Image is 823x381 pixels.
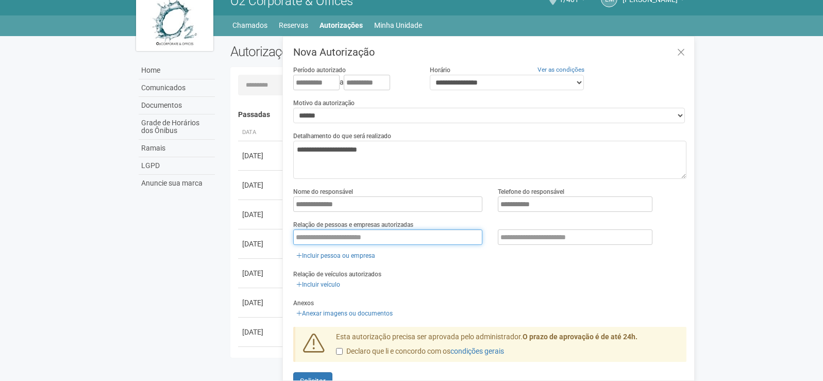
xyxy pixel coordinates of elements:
div: [DATE] [242,239,280,249]
div: [DATE] [242,268,280,278]
label: Nome do responsável [293,187,353,196]
a: Incluir pessoa ou empresa [293,250,378,261]
div: [DATE] [242,209,280,220]
a: Documentos [139,97,215,114]
div: Esta autorização precisa ser aprovada pelo administrador. [328,332,687,362]
label: Relação de veículos autorizados [293,270,381,279]
div: a [293,75,414,90]
label: Período autorizado [293,65,346,75]
a: condições gerais [450,347,504,355]
strong: O prazo de aprovação é de até 24h. [523,333,637,341]
h3: Nova Autorização [293,47,686,57]
a: Autorizações [320,18,363,32]
a: Incluir veículo [293,279,343,290]
input: Declaro que li e concordo com oscondições gerais [336,348,343,355]
a: LGPD [139,157,215,175]
label: Anexos [293,299,314,308]
a: Ramais [139,140,215,157]
a: Minha Unidade [374,18,422,32]
label: Detalhamento do que será realizado [293,131,391,141]
div: [DATE] [242,297,280,308]
label: Horário [430,65,450,75]
div: [DATE] [242,151,280,161]
h2: Autorizações [230,44,451,59]
a: Anuncie sua marca [139,175,215,192]
a: Anexar imagens ou documentos [293,308,396,319]
a: Reservas [279,18,308,32]
th: Data [238,124,284,141]
a: Grade de Horários dos Ônibus [139,114,215,140]
a: Comunicados [139,79,215,97]
label: Declaro que li e concordo com os [336,346,504,357]
a: Chamados [232,18,267,32]
h4: Passadas [238,111,680,119]
div: [DATE] [242,180,280,190]
label: Telefone do responsável [498,187,564,196]
label: Motivo da autorização [293,98,355,108]
a: Home [139,62,215,79]
div: [DATE] [242,327,280,337]
label: Relação de pessoas e empresas autorizadas [293,220,413,229]
a: Ver as condições [538,66,584,73]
